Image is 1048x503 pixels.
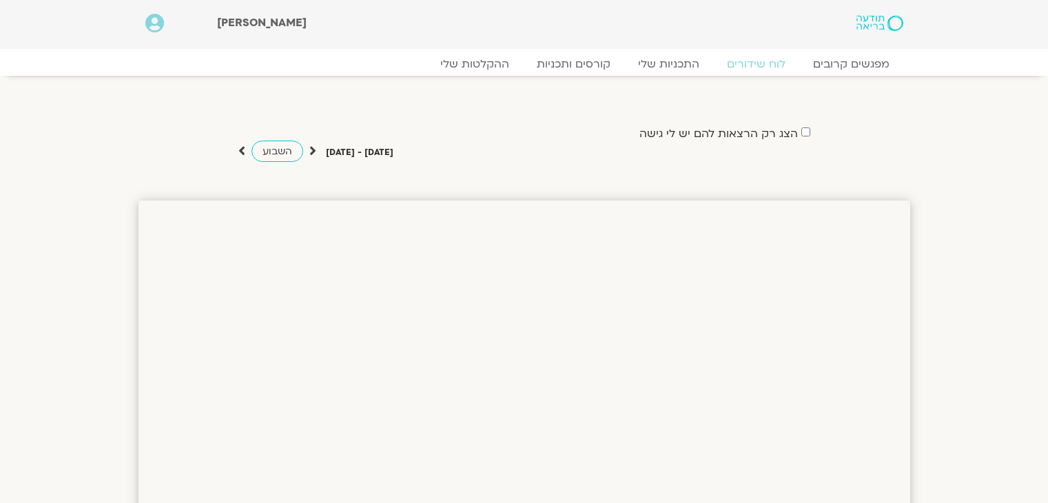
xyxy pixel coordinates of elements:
[263,145,292,158] span: השבוע
[799,57,903,71] a: מפגשים קרובים
[624,57,713,71] a: התכניות שלי
[251,141,303,162] a: השבוע
[427,57,523,71] a: ההקלטות שלי
[217,15,307,30] span: [PERSON_NAME]
[523,57,624,71] a: קורסים ותכניות
[145,57,903,71] nav: Menu
[326,145,393,160] p: [DATE] - [DATE]
[639,127,798,140] label: הצג רק הרצאות להם יש לי גישה
[713,57,799,71] a: לוח שידורים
